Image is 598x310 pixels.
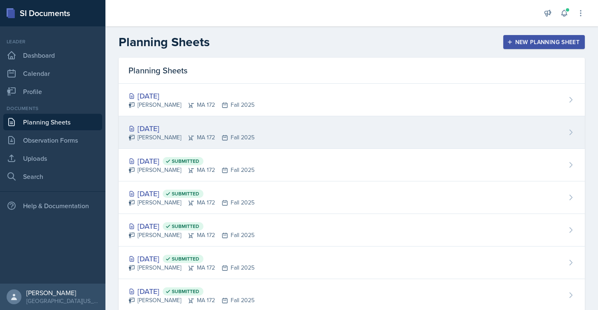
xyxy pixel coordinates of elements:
div: [DATE] [128,286,255,297]
div: New Planning Sheet [509,39,579,45]
a: Profile [3,83,102,100]
div: [PERSON_NAME] MA 172 Fall 2025 [128,101,255,109]
div: [PERSON_NAME] MA 172 Fall 2025 [128,231,255,240]
span: Submitted [172,158,199,164]
div: [PERSON_NAME] MA 172 Fall 2025 [128,296,255,305]
span: Submitted [172,190,199,197]
div: [DATE] [128,221,255,232]
a: Search [3,168,102,185]
div: [DATE] [128,90,255,101]
a: Uploads [3,150,102,167]
span: Submitted [172,288,199,295]
a: [DATE] Submitted [PERSON_NAME]MA 172Fall 2025 [119,181,585,214]
div: [PERSON_NAME] MA 172 Fall 2025 [128,198,255,207]
a: Dashboard [3,47,102,63]
div: [DATE] [128,253,255,264]
a: [DATE] Submitted [PERSON_NAME]MA 172Fall 2025 [119,214,585,247]
div: [PERSON_NAME] MA 172 Fall 2025 [128,263,255,272]
a: [DATE] [PERSON_NAME]MA 172Fall 2025 [119,84,585,116]
span: Submitted [172,256,199,262]
a: [DATE] Submitted [PERSON_NAME]MA 172Fall 2025 [119,149,585,181]
a: [DATE] Submitted [PERSON_NAME]MA 172Fall 2025 [119,247,585,279]
div: [DATE] [128,123,255,134]
div: [DATE] [128,188,255,199]
div: Planning Sheets [119,58,585,84]
a: Observation Forms [3,132,102,148]
div: [PERSON_NAME] [26,289,99,297]
div: [PERSON_NAME] MA 172 Fall 2025 [128,133,255,142]
a: Planning Sheets [3,114,102,130]
button: New Planning Sheet [503,35,585,49]
div: [DATE] [128,155,255,167]
div: Leader [3,38,102,45]
span: Submitted [172,223,199,230]
h2: Planning Sheets [119,35,210,49]
div: [GEOGRAPHIC_DATA][US_STATE] in [GEOGRAPHIC_DATA] [26,297,99,305]
div: Help & Documentation [3,197,102,214]
div: [PERSON_NAME] MA 172 Fall 2025 [128,166,255,174]
a: Calendar [3,65,102,82]
a: [DATE] [PERSON_NAME]MA 172Fall 2025 [119,116,585,149]
div: Documents [3,105,102,112]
